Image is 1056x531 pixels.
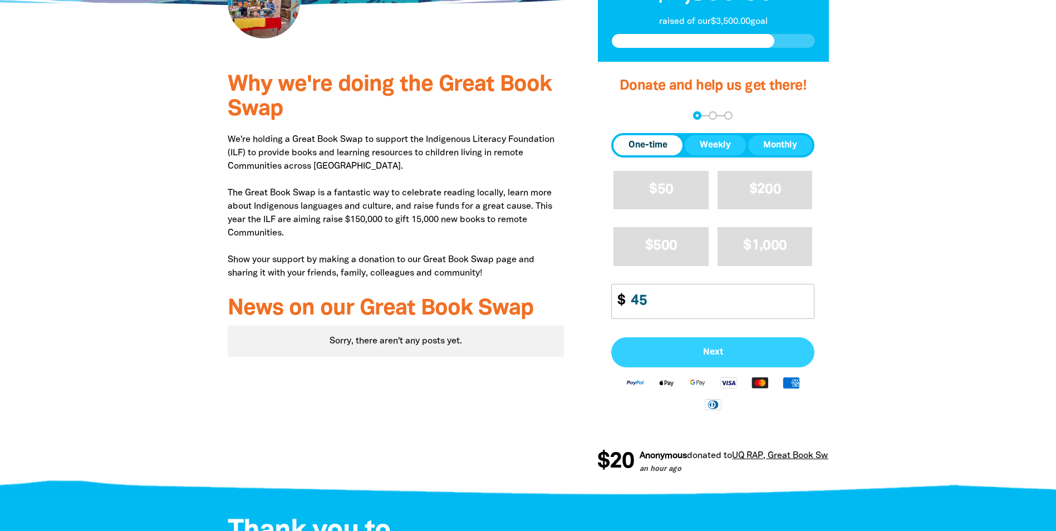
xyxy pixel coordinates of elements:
[628,139,667,152] span: One-time
[649,183,673,196] span: $50
[685,135,746,155] button: Weekly
[228,297,564,321] h3: News on our Great Book Swap
[682,376,713,389] img: Google Pay logo
[228,326,564,357] div: Paginated content
[611,133,814,158] div: Donation frequency
[623,284,814,318] input: Enter custom amount
[228,326,564,357] div: Sorry, there aren't any posts yet.
[775,376,807,389] img: American Express logo
[730,452,836,460] a: UQ RAP, Great Book Swap
[611,337,814,367] button: Pay with Credit Card
[718,227,813,265] button: $1,000
[749,183,781,196] span: $200
[700,139,731,152] span: Weekly
[611,367,814,419] div: Available payment methods
[645,239,677,252] span: $500
[743,239,787,252] span: $1,000
[748,135,812,155] button: Monthly
[228,75,552,120] span: Why we're doing the Great Book Swap
[713,376,744,389] img: Visa logo
[613,171,709,209] button: $50
[613,135,682,155] button: One-time
[693,111,701,120] button: Navigate to step 1 of 3 to enter your donation amount
[763,139,797,152] span: Monthly
[623,348,802,357] span: Next
[718,171,813,209] button: $200
[620,376,651,389] img: Paypal logo
[597,444,828,480] div: Donation stream
[595,451,632,473] span: $20
[651,376,682,389] img: Apple Pay logo
[612,284,625,318] span: $
[228,133,564,280] p: We're holding a Great Book Swap to support the Indigenous Literacy Foundation (ILF) to provide bo...
[612,15,815,28] p: raised of our $3,500.00 goal
[685,452,730,460] span: donated to
[613,227,709,265] button: $500
[637,452,685,460] em: Anonymous
[709,111,717,120] button: Navigate to step 2 of 3 to enter your details
[744,376,775,389] img: Mastercard logo
[637,464,836,475] p: an hour ago
[620,80,807,92] span: Donate and help us get there!
[724,111,733,120] button: Navigate to step 3 of 3 to enter your payment details
[698,398,729,411] img: Diners Club logo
